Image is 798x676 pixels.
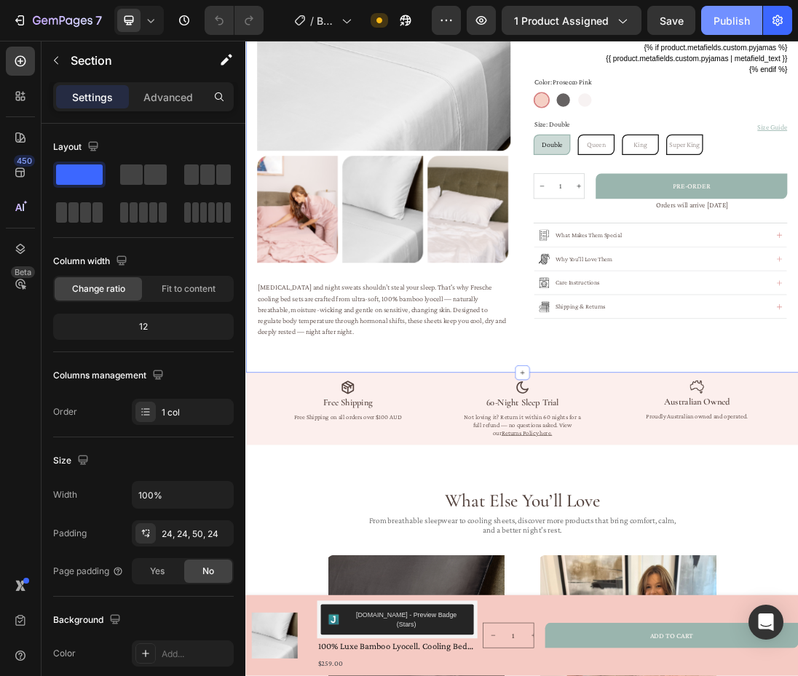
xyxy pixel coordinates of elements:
[540,159,569,171] span: Queen
[701,536,724,559] img: gempages_570279174770524999-1d231ef7-35b9-46cd-b4be-96011cf53e2b.svg
[676,222,735,239] div: PRE-ORDER
[53,488,77,501] div: Width
[150,565,165,578] span: Yes
[72,90,113,105] p: Settings
[701,6,762,35] button: Publish
[205,6,264,35] div: Undo/Redo
[162,406,230,419] div: 1 col
[490,375,559,391] p: Care Instructions
[56,317,231,337] div: 12
[143,90,193,105] p: Advanced
[53,565,124,578] div: Page padding
[162,282,216,295] span: Fit to content
[67,560,256,584] h2: Free Shipping
[202,565,214,578] span: No
[310,13,314,28] span: /
[502,6,641,35] button: 1 product assigned
[456,211,481,250] button: decrement
[162,528,230,541] div: 24, 24, 50, 24
[343,560,532,584] h2: 60-Night Sleep Trial
[404,613,484,625] u: Returns Policy here.
[53,451,92,471] div: Size
[53,527,87,540] div: Padding
[53,366,167,386] div: Columns management
[72,282,125,295] span: Change ratio
[481,211,514,250] input: quantity
[14,155,35,167] div: 450
[344,589,530,625] p: Not loving it? Return it within 60 nights for a full refund — no questions asked. View our
[748,605,783,640] div: Open Intercom Messenger
[53,647,76,660] div: Color
[149,536,173,560] img: gempages_570279174770524999-63ea8752-43bb-4c1c-b876-b531316bd651.svg
[133,482,233,508] input: Auto
[660,15,684,27] span: Save
[95,12,102,29] p: 7
[53,138,102,157] div: Layout
[670,159,719,171] span: Super King
[647,6,695,35] button: Save
[490,413,569,429] p: Shipping & Returns
[53,405,77,418] div: Order
[71,52,190,69] p: Section
[514,13,609,28] span: 1 product assigned
[490,300,595,315] p: What Makes Them Special
[53,252,130,271] div: Column width
[11,266,35,278] div: Beta
[467,159,501,171] span: Double
[317,13,336,28] span: Bedsheet Sets Product Page
[455,55,548,76] legend: Color: Prosecco Pink
[68,589,254,601] p: Free Shipping on all orders over $100 AUD
[425,536,449,560] img: gempages_570279174770524999-7428d2fb-2022-4e24-8b08-69977546a194.svg
[53,611,124,630] div: Background
[162,648,230,661] div: Add...
[490,338,580,353] p: Why You'll Love Them
[245,41,798,676] iframe: Design area
[455,122,514,143] legend: Size: Double
[6,6,108,35] button: 7
[614,159,635,171] span: King
[714,13,750,28] div: Publish
[514,211,540,250] button: increment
